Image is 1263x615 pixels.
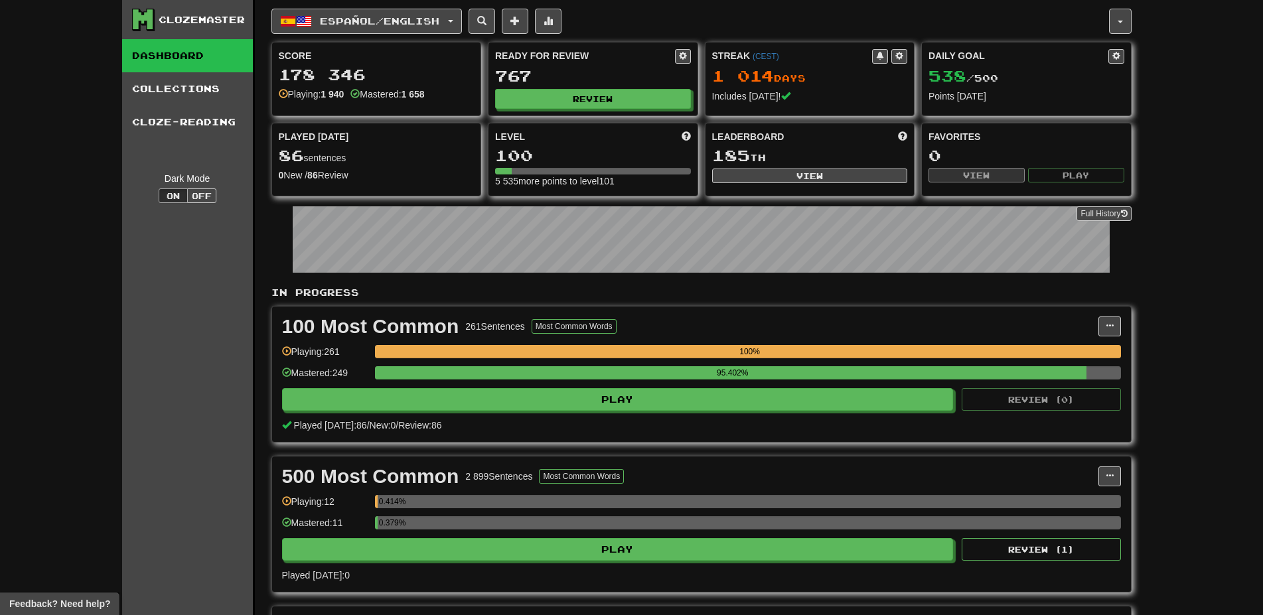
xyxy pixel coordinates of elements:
a: Collections [122,72,253,105]
button: Review (1) [962,538,1121,561]
button: Español/English [271,9,462,34]
span: 1 014 [712,66,774,85]
a: Cloze-Reading [122,105,253,139]
span: Review: 86 [398,420,441,431]
button: Search sentences [469,9,495,34]
button: View [712,169,908,183]
button: View [929,168,1025,182]
div: Clozemaster [159,13,245,27]
div: Mastered: 11 [282,516,368,538]
button: More stats [535,9,561,34]
button: Off [187,188,216,203]
button: Play [1028,168,1124,182]
span: Played [DATE] [279,130,349,143]
div: Points [DATE] [929,90,1124,103]
div: New / Review [279,169,475,182]
div: Dark Mode [132,172,243,185]
span: This week in points, UTC [898,130,907,143]
span: Score more points to level up [682,130,691,143]
div: 100 Most Common [282,316,459,336]
span: / [367,420,370,431]
button: Most Common Words [532,319,617,334]
span: 86 [279,146,304,165]
button: Review (0) [962,388,1121,411]
button: Review [495,89,691,109]
div: Includes [DATE]! [712,90,908,103]
button: Most Common Words [539,469,624,484]
div: Score [279,49,475,62]
a: Full History [1077,206,1131,221]
div: Favorites [929,130,1124,143]
a: (CEST) [753,52,779,61]
div: sentences [279,147,475,165]
span: / 500 [929,72,998,84]
div: Ready for Review [495,49,675,62]
div: Playing: 12 [282,495,368,517]
span: 538 [929,66,966,85]
div: Day s [712,68,908,85]
span: Played [DATE]: 0 [282,570,350,581]
button: Play [282,538,954,561]
span: New: 0 [370,420,396,431]
strong: 0 [279,170,284,180]
div: 100% [379,345,1121,358]
strong: 86 [307,170,318,180]
div: 261 Sentences [465,320,525,333]
div: 5 535 more points to level 101 [495,174,691,188]
div: Mastered: 249 [282,366,368,388]
div: Streak [712,49,873,62]
a: Dashboard [122,39,253,72]
span: Español / English [320,15,439,27]
span: Open feedback widget [9,597,110,610]
div: 100 [495,147,691,164]
div: 2 899 Sentences [465,470,532,483]
div: 500 Most Common [282,466,459,486]
div: 767 [495,68,691,84]
div: Playing: 261 [282,345,368,367]
div: Mastered: [350,88,424,101]
span: Played [DATE]: 86 [293,420,366,431]
div: Daily Goal [929,49,1108,64]
span: Leaderboard [712,130,784,143]
button: On [159,188,188,203]
span: Level [495,130,525,143]
div: th [712,147,908,165]
strong: 1 658 [402,89,425,100]
div: 178 346 [279,66,475,83]
div: 95.402% [379,366,1086,379]
span: 185 [712,146,750,165]
div: 0 [929,147,1124,164]
span: / [396,420,398,431]
div: Playing: [279,88,344,101]
p: In Progress [271,286,1132,299]
strong: 1 940 [321,89,344,100]
button: Play [282,388,954,411]
button: Add sentence to collection [502,9,528,34]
